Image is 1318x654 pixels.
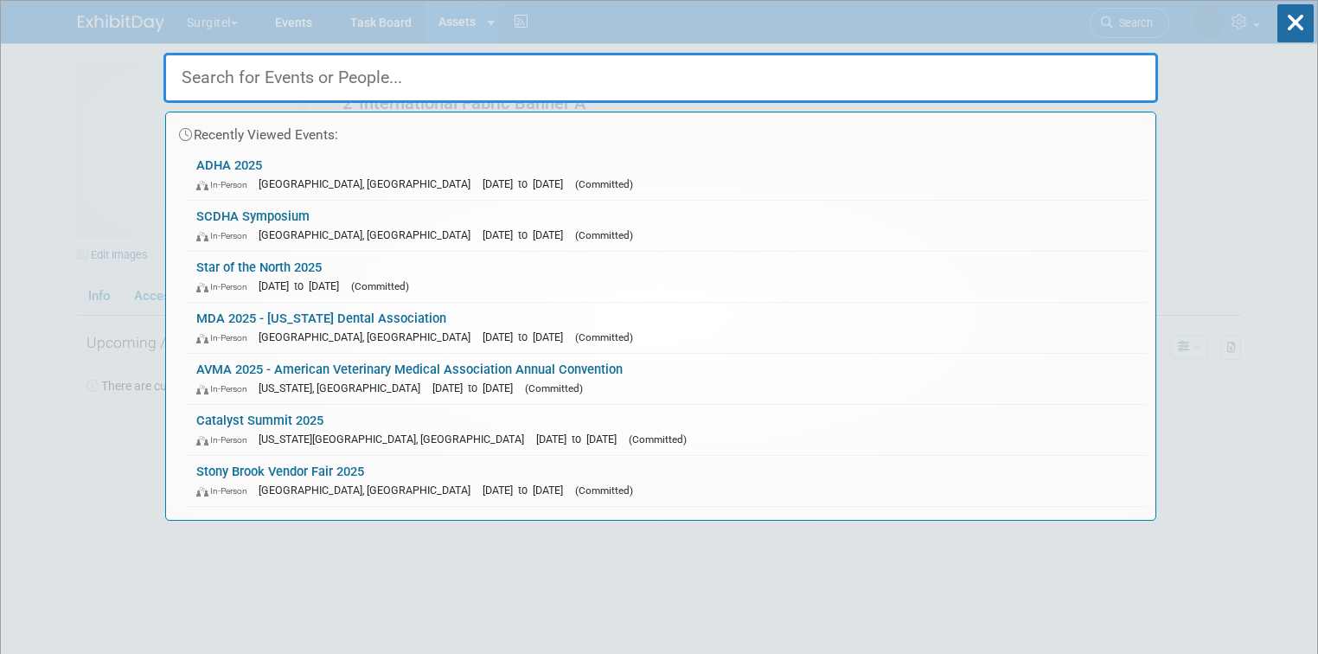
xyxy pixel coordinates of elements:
[196,485,255,497] span: In-Person
[351,280,409,292] span: (Committed)
[483,228,572,241] span: [DATE] to [DATE]
[196,332,255,343] span: In-Person
[188,150,1147,200] a: ADHA 2025 In-Person [GEOGRAPHIC_DATA], [GEOGRAPHIC_DATA] [DATE] to [DATE] (Committed)
[575,229,633,241] span: (Committed)
[196,383,255,394] span: In-Person
[259,484,479,497] span: [GEOGRAPHIC_DATA], [GEOGRAPHIC_DATA]
[259,381,429,394] span: [US_STATE], [GEOGRAPHIC_DATA]
[629,433,687,446] span: (Committed)
[575,178,633,190] span: (Committed)
[196,179,255,190] span: In-Person
[483,330,572,343] span: [DATE] to [DATE]
[163,53,1158,103] input: Search for Events or People...
[188,201,1147,251] a: SCDHA Symposium In-Person [GEOGRAPHIC_DATA], [GEOGRAPHIC_DATA] [DATE] to [DATE] (Committed)
[575,331,633,343] span: (Committed)
[432,381,521,394] span: [DATE] to [DATE]
[175,112,1147,150] div: Recently Viewed Events:
[483,177,572,190] span: [DATE] to [DATE]
[188,456,1147,506] a: Stony Brook Vendor Fair 2025 In-Person [GEOGRAPHIC_DATA], [GEOGRAPHIC_DATA] [DATE] to [DATE] (Com...
[188,252,1147,302] a: Star of the North 2025 In-Person [DATE] to [DATE] (Committed)
[259,228,479,241] span: [GEOGRAPHIC_DATA], [GEOGRAPHIC_DATA]
[188,303,1147,353] a: MDA 2025 - [US_STATE] Dental Association In-Person [GEOGRAPHIC_DATA], [GEOGRAPHIC_DATA] [DATE] to...
[259,177,479,190] span: [GEOGRAPHIC_DATA], [GEOGRAPHIC_DATA]
[196,434,255,446] span: In-Person
[259,330,479,343] span: [GEOGRAPHIC_DATA], [GEOGRAPHIC_DATA]
[188,405,1147,455] a: Catalyst Summit 2025 In-Person [US_STATE][GEOGRAPHIC_DATA], [GEOGRAPHIC_DATA] [DATE] to [DATE] (C...
[536,433,625,446] span: [DATE] to [DATE]
[259,433,533,446] span: [US_STATE][GEOGRAPHIC_DATA], [GEOGRAPHIC_DATA]
[525,382,583,394] span: (Committed)
[483,484,572,497] span: [DATE] to [DATE]
[575,484,633,497] span: (Committed)
[196,281,255,292] span: In-Person
[188,354,1147,404] a: AVMA 2025 - American Veterinary Medical Association Annual Convention In-Person [US_STATE], [GEOG...
[259,279,348,292] span: [DATE] to [DATE]
[196,230,255,241] span: In-Person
